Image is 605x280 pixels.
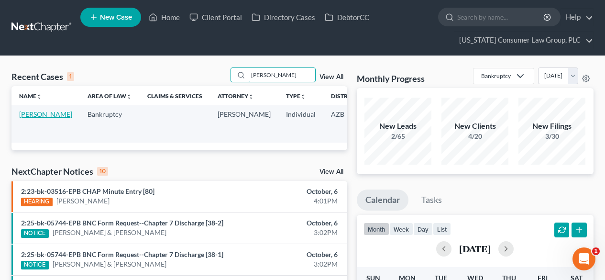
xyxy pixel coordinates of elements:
input: Search by name... [248,68,315,82]
td: [PERSON_NAME] [210,105,278,142]
button: list [433,223,451,235]
div: New Filings [518,121,585,132]
button: week [389,223,413,235]
i: unfold_more [126,94,132,100]
div: HEARING [21,198,53,206]
span: New Case [100,14,132,21]
i: unfold_more [36,94,42,100]
a: 2:25-bk-05744-EPB BNC Form Request--Chapter 7 Discharge [38-2] [21,219,223,227]
div: 3:02PM [238,259,337,269]
a: [PERSON_NAME] & [PERSON_NAME] [53,228,166,237]
a: Attorneyunfold_more [218,92,254,100]
button: day [413,223,433,235]
div: Bankruptcy [481,72,511,80]
a: Home [144,9,185,26]
a: Directory Cases [247,9,320,26]
a: [PERSON_NAME] [56,196,110,206]
div: 2/65 [364,132,431,141]
div: 4:01PM [238,196,337,206]
i: unfold_more [248,94,254,100]
a: 2:23-bk-03516-EPB CHAP Minute Entry [80] [21,187,154,195]
div: 3/30 [518,132,585,141]
a: [PERSON_NAME] & [PERSON_NAME] [53,259,166,269]
div: 3:02PM [238,228,337,237]
div: 10 [97,167,108,176]
td: Individual [278,105,323,142]
a: 2:25-bk-05744-EPB BNC Form Request--Chapter 7 Discharge [38-1] [21,250,223,258]
span: 1 [592,247,600,255]
a: [PERSON_NAME] [19,110,72,118]
div: 4/20 [441,132,508,141]
input: Search by name... [457,8,545,26]
a: Nameunfold_more [19,92,42,100]
th: Claims & Services [140,86,210,105]
div: Recent Cases [11,71,74,82]
a: Calendar [357,190,408,211]
a: Tasks [413,190,451,211]
h3: Monthly Progress [357,73,425,84]
a: Area of Lawunfold_more [88,92,132,100]
h2: [DATE] [459,244,491,254]
button: month [363,223,389,235]
td: Bankruptcy [80,105,140,142]
div: NextChapter Notices [11,166,108,177]
div: New Clients [441,121,508,132]
div: NOTICE [21,261,49,269]
i: unfold_more [300,94,306,100]
div: October, 6 [238,250,337,259]
a: [US_STATE] Consumer Law Group, PLC [454,32,593,49]
div: NOTICE [21,229,49,238]
iframe: Intercom live chat [572,247,595,270]
a: Typeunfold_more [286,92,306,100]
a: View All [319,168,343,175]
a: Districtunfold_more [331,92,363,100]
div: October, 6 [238,218,337,228]
a: View All [319,74,343,80]
div: 1 [67,72,74,81]
a: DebtorCC [320,9,374,26]
div: New Leads [364,121,431,132]
div: October, 6 [238,187,337,196]
a: Client Portal [185,9,247,26]
td: AZB [323,105,370,142]
a: Help [561,9,593,26]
